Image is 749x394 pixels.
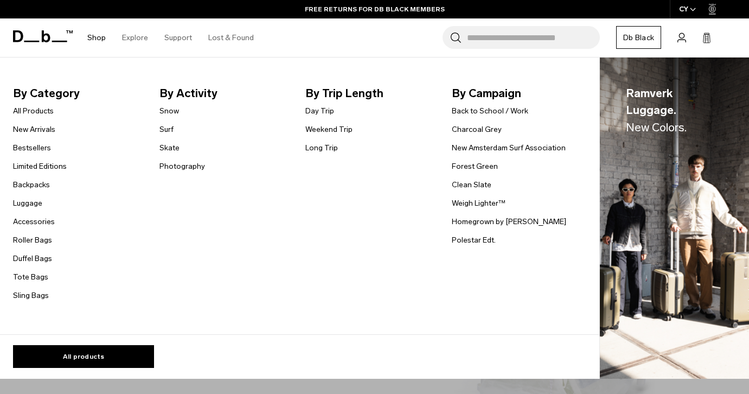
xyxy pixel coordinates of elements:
[159,85,289,102] span: By Activity
[87,18,106,57] a: Shop
[452,234,496,246] a: Polestar Edt.
[159,161,205,172] a: Photography
[13,105,54,117] a: All Products
[13,85,142,102] span: By Category
[159,105,179,117] a: Snow
[208,18,254,57] a: Lost & Found
[13,142,51,154] a: Bestsellers
[626,85,723,136] span: Ramverk Luggage.
[13,216,55,227] a: Accessories
[452,198,505,209] a: Weigh Lighter™
[600,58,749,379] a: Ramverk Luggage.New Colors. Db
[452,161,498,172] a: Forest Green
[159,142,180,154] a: Skate
[452,216,566,227] a: Homegrown by [PERSON_NAME]
[13,161,67,172] a: Limited Editions
[452,179,491,190] a: Clean Slate
[122,18,148,57] a: Explore
[159,124,174,135] a: Surf
[13,290,49,301] a: Sling Bags
[305,142,338,154] a: Long Trip
[626,120,687,134] span: New Colors.
[13,198,42,209] a: Luggage
[616,26,661,49] a: Db Black
[305,4,445,14] a: FREE RETURNS FOR DB BLACK MEMBERS
[600,58,749,379] img: Db
[305,85,434,102] span: By Trip Length
[452,142,566,154] a: New Amsterdam Surf Association
[13,124,55,135] a: New Arrivals
[452,105,528,117] a: Back to School / Work
[452,124,502,135] a: Charcoal Grey
[452,85,581,102] span: By Campaign
[13,179,50,190] a: Backpacks
[13,345,154,368] a: All products
[13,253,52,264] a: Duffel Bags
[13,234,52,246] a: Roller Bags
[13,271,48,283] a: Tote Bags
[305,105,334,117] a: Day Trip
[79,18,262,57] nav: Main Navigation
[305,124,353,135] a: Weekend Trip
[164,18,192,57] a: Support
